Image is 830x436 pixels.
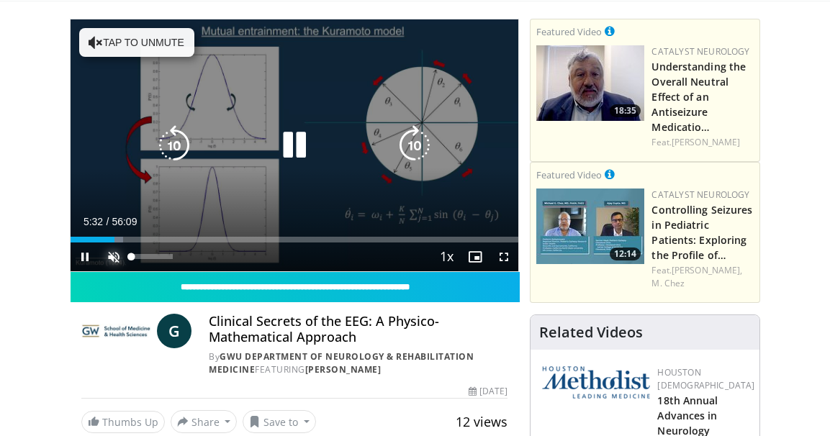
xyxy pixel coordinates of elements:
a: Controlling Seizures in Pediatric Patients: Exploring the Profile of… [651,203,752,262]
a: Catalyst Neurology [651,45,749,58]
small: Featured Video [536,25,602,38]
span: 12 views [456,413,508,430]
div: Feat. [651,264,754,290]
button: Playback Rate [432,242,461,271]
a: [PERSON_NAME] [305,363,382,376]
button: Enable picture-in-picture mode [461,242,490,271]
a: GWU Department of Neurology & Rehabilitation Medicine [209,350,474,376]
div: Feat. [651,136,754,149]
a: Understanding the Overall Neutral Effect of an Antiseizure Medicatio… [651,60,746,134]
small: Featured Video [536,168,602,181]
span: / [107,216,109,227]
a: Catalyst Neurology [651,189,749,201]
button: Save to [243,410,316,433]
button: Tap to unmute [79,28,194,57]
h4: Related Videos [539,324,643,341]
h4: Clinical Secrets of the EEG: A Physico-Mathematical Approach [209,314,508,345]
button: Pause [71,242,99,271]
a: [PERSON_NAME], [672,264,742,276]
button: Share [171,410,238,433]
img: GWU Department of Neurology & Rehabilitation Medicine [81,314,152,348]
a: M. Chez [651,277,685,289]
div: By FEATURING [209,350,508,376]
img: 01bfc13d-03a0-4cb7-bbaa-2eb0a1ecb046.png.150x105_q85_crop-smart_upscale.jpg [536,45,644,121]
button: Fullscreen [490,242,518,271]
video-js: Video Player [71,19,519,271]
img: 5e4488cc-e109-4a4e-9fd9-73bb9237ee91.png.150x105_q85_autocrop_double_scale_upscale_version-0.2.png [542,366,650,399]
div: [DATE] [469,385,508,398]
div: Progress Bar [71,237,519,242]
div: Volume Level [132,254,173,259]
span: 18:35 [610,104,641,117]
span: 56:09 [112,216,137,227]
span: 12:14 [610,247,641,260]
a: 18:35 [536,45,644,121]
button: Unmute [99,242,128,271]
a: G [157,314,191,348]
a: 12:14 [536,189,644,264]
a: Houston [DEMOGRAPHIC_DATA] [657,366,754,391]
img: 5e01731b-4d4e-47f8-b775-0c1d7f1e3c52.png.150x105_q85_crop-smart_upscale.jpg [536,189,644,264]
a: [PERSON_NAME] [672,136,740,148]
span: 5:32 [84,216,103,227]
a: Thumbs Up [81,411,165,433]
